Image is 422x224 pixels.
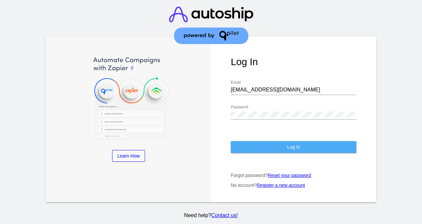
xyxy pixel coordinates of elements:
[287,144,300,150] span: Log In
[112,150,145,162] a: Learn How
[268,173,311,178] a: Reset your password
[45,212,377,218] p: Need help?
[231,87,356,93] input: Email
[257,183,305,188] a: Register a new account
[117,153,140,159] span: Learn How
[231,173,356,178] p: Forgot password?
[66,56,191,140] img: Automate Campaigns with Zapier, QPilot and Klaviyo
[231,141,356,153] button: Log In
[211,212,238,218] a: Contact us!
[231,56,356,67] h1: Log In
[231,183,356,188] p: No account?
